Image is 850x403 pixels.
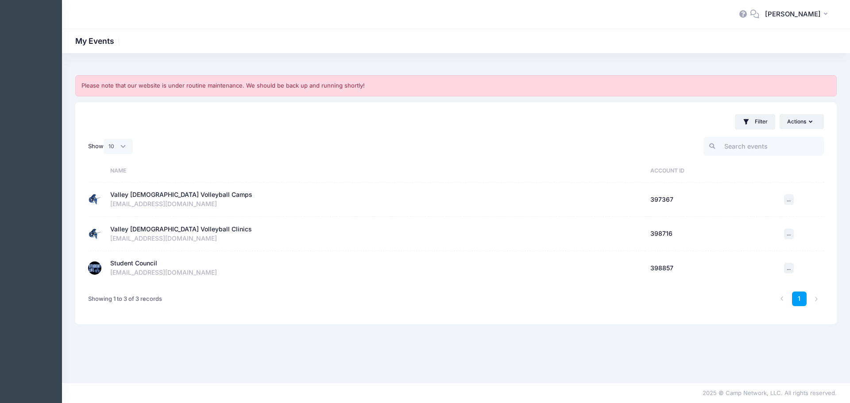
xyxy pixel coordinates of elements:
img: Valley Christian Volleyball Clinics [88,227,101,241]
th: Account ID: activate to sort column ascending [646,160,780,183]
button: ... [784,229,794,239]
div: Valley [DEMOGRAPHIC_DATA] Volleyball Clinics [110,225,252,234]
span: ... [787,265,791,271]
img: Student Council [88,261,101,275]
a: 1 [792,292,807,306]
button: Filter [735,114,775,130]
input: Search events [703,137,824,156]
h1: My Events [75,36,122,46]
th: Name: activate to sort column ascending [106,160,646,183]
button: ... [784,194,794,205]
span: [PERSON_NAME] [765,9,821,19]
select: Show [104,139,133,154]
td: 398716 [646,217,780,251]
div: [EMAIL_ADDRESS][DOMAIN_NAME] [110,268,641,277]
td: 397367 [646,183,780,217]
div: [EMAIL_ADDRESS][DOMAIN_NAME] [110,234,641,243]
button: ... [784,263,794,273]
button: [PERSON_NAME] [759,4,837,25]
td: 398857 [646,251,780,285]
span: ... [787,230,791,237]
span: ... [787,196,791,203]
img: Valley Christian Volleyball Camps [88,193,101,206]
div: Showing 1 to 3 of 3 records [88,289,162,309]
div: Please note that our website is under routine maintenance. We should be back up and running shortly! [75,75,837,96]
button: Actions [780,114,824,129]
span: 2025 © Camp Network, LLC. All rights reserved. [703,389,837,396]
div: [EMAIL_ADDRESS][DOMAIN_NAME] [110,200,641,209]
label: Show [88,139,133,154]
div: Student Council [110,259,157,268]
div: Valley [DEMOGRAPHIC_DATA] Volleyball Camps [110,190,252,200]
